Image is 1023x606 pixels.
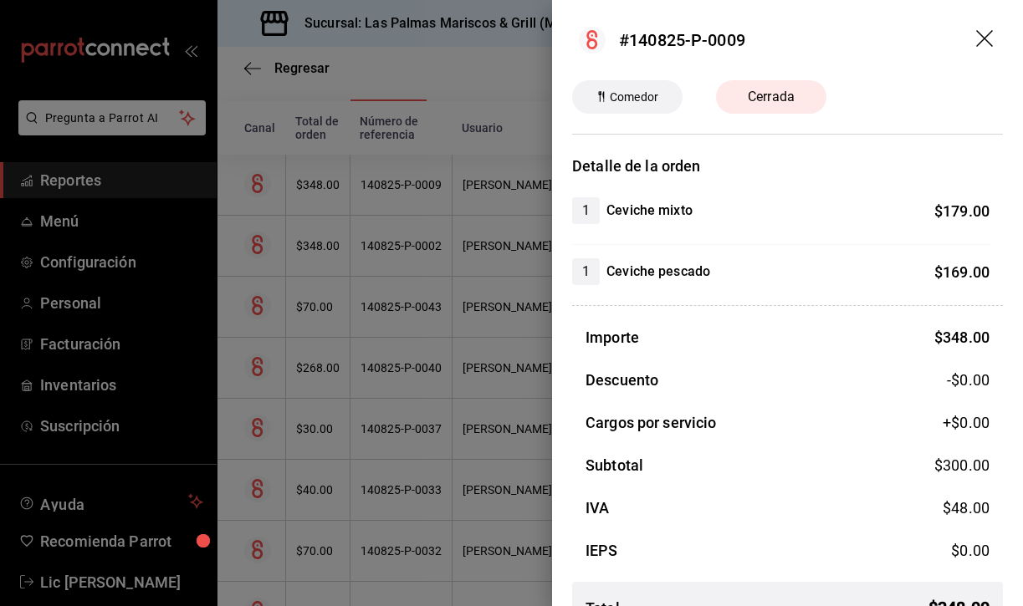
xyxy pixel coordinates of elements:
[572,155,1003,177] h3: Detalle de la orden
[603,89,665,106] span: Comedor
[586,454,643,476] h3: Subtotal
[586,539,618,562] h3: IEPS
[586,369,658,391] h3: Descuento
[943,411,990,434] span: +$ 0.00
[951,542,990,559] span: $ 0.00
[606,201,693,221] h4: Ceviche mixto
[586,411,717,434] h3: Cargos por servicio
[572,262,600,282] span: 1
[943,499,990,517] span: $ 48.00
[934,202,990,220] span: $ 179.00
[586,497,609,519] h3: IVA
[976,30,996,50] button: drag
[572,201,600,221] span: 1
[934,263,990,281] span: $ 169.00
[934,456,990,474] span: $ 300.00
[947,369,990,391] span: -$0.00
[934,328,990,346] span: $ 348.00
[619,28,745,53] div: #140825-P-0009
[586,326,639,349] h3: Importe
[606,262,710,282] h4: Ceviche pescado
[738,87,805,107] span: Cerrada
